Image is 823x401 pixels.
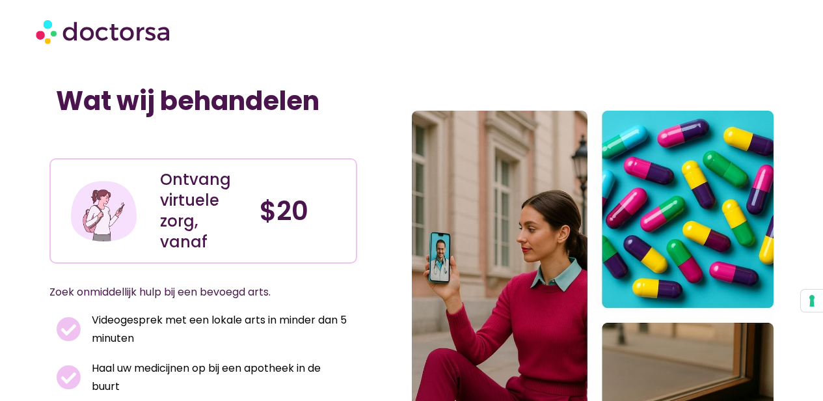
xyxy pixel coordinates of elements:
font: Zoek onmiddellijk hulp bij een bevoegd arts. [49,284,271,299]
font: Videogesprek met een lokale arts in minder dan 5 minuten [92,312,347,346]
font: $20 [260,193,308,229]
font: Haal uw medicijnen op bij een apotheek in de buurt [92,361,321,394]
button: Your consent preferences for tracking technologies [801,290,823,312]
iframe: Klantbeoordelingen mogelijk gemaakt door Trustpilot [56,130,251,145]
font: Wat wij behandelen [56,83,319,119]
font: Ontvang virtuele zorg, vanaf [160,169,231,253]
img: Illustratie van een jonge vrouw in een casual outfit, bezig met haar smartphone. Ze heeft een vri... [69,176,138,245]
